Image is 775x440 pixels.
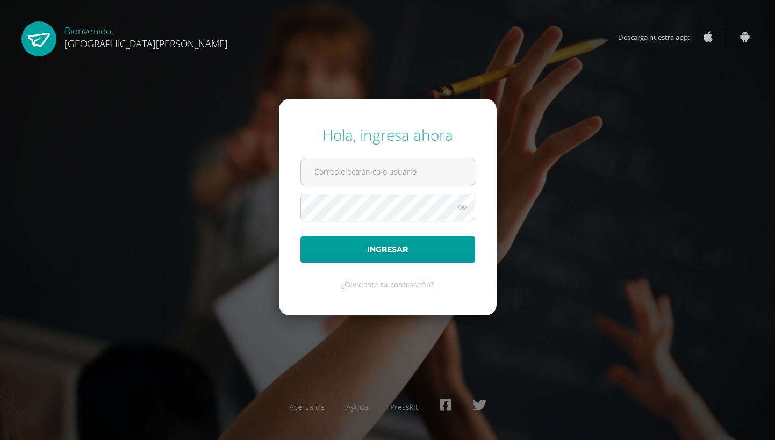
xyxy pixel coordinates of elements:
[64,21,228,50] div: Bienvenido,
[300,236,475,263] button: Ingresar
[300,125,475,145] div: Hola, ingresa ahora
[346,402,369,412] a: Ayuda
[341,279,434,290] a: ¿Olvidaste tu contraseña?
[301,158,475,185] input: Correo electrónico o usuario
[289,402,325,412] a: Acerca de
[64,37,228,50] span: [GEOGRAPHIC_DATA][PERSON_NAME]
[390,402,418,412] a: Presskit
[618,27,700,47] span: Descarga nuestra app:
